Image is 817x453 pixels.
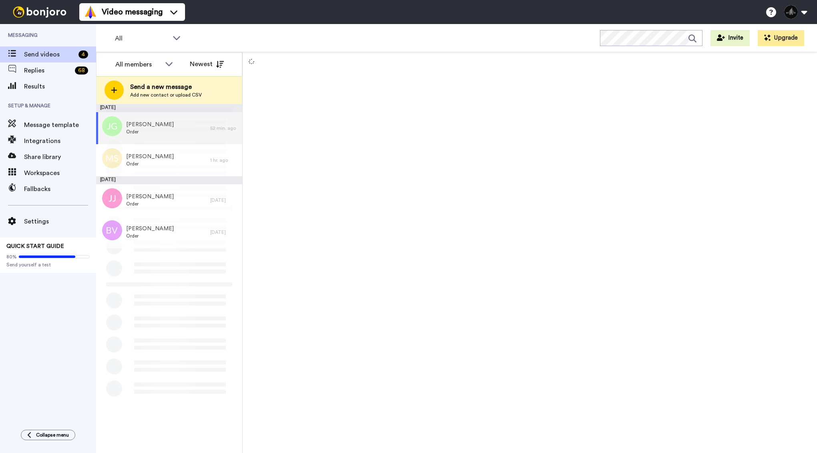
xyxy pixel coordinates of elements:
[126,193,174,201] span: [PERSON_NAME]
[24,50,75,59] span: Send videos
[84,6,97,18] img: vm-color.svg
[24,184,96,194] span: Fallbacks
[96,104,242,112] div: [DATE]
[6,262,90,268] span: Send yourself a test
[75,66,88,74] div: 68
[126,161,174,167] span: Order
[102,220,122,240] img: bv.png
[710,30,750,46] button: Invite
[758,30,804,46] button: Upgrade
[24,66,72,75] span: Replies
[130,82,202,92] span: Send a new message
[24,217,96,226] span: Settings
[102,148,122,168] img: ms.png
[126,225,174,233] span: [PERSON_NAME]
[24,136,96,146] span: Integrations
[126,233,174,239] span: Order
[126,121,174,129] span: [PERSON_NAME]
[126,153,174,161] span: [PERSON_NAME]
[210,229,238,236] div: [DATE]
[126,201,174,207] span: Order
[78,50,88,58] div: 4
[6,254,17,260] span: 80%
[115,60,161,69] div: All members
[21,430,75,440] button: Collapse menu
[184,56,230,72] button: Newest
[126,129,174,135] span: Order
[210,125,238,131] div: 52 min. ago
[102,116,122,136] img: jg.png
[210,197,238,203] div: [DATE]
[10,6,70,18] img: bj-logo-header-white.svg
[24,82,96,91] span: Results
[24,168,96,178] span: Workspaces
[130,92,202,98] span: Add new contact or upload CSV
[96,176,242,184] div: [DATE]
[115,34,169,43] span: All
[102,188,122,208] img: jj.png
[6,244,64,249] span: QUICK START GUIDE
[36,432,69,438] span: Collapse menu
[24,152,96,162] span: Share library
[102,6,163,18] span: Video messaging
[210,157,238,163] div: 1 hr. ago
[24,120,96,130] span: Message template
